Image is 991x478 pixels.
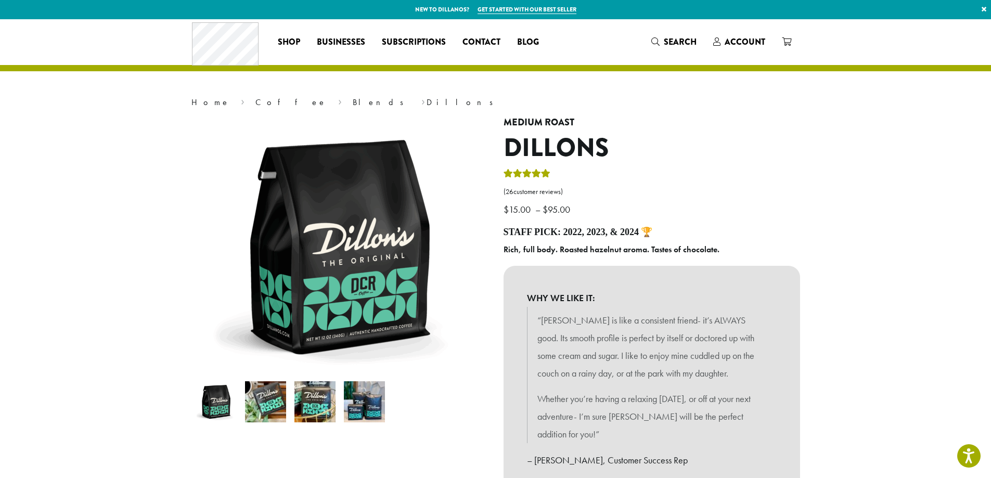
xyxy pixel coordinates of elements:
[478,5,576,14] a: Get started with our best seller
[543,203,548,215] span: $
[504,203,509,215] span: $
[191,96,800,109] nav: Breadcrumb
[537,390,766,443] p: Whether you’re having a relaxing [DATE], or off at your next adventure- I’m sure [PERSON_NAME] wi...
[504,167,550,183] div: Rated 5.00 out of 5
[462,36,500,49] span: Contact
[191,97,230,108] a: Home
[504,133,800,163] h1: Dillons
[664,36,697,48] span: Search
[278,36,300,49] span: Shop
[196,381,237,422] img: Dillons
[504,117,800,128] h4: Medium Roast
[317,36,365,49] span: Businesses
[382,36,446,49] span: Subscriptions
[294,381,336,422] img: Dillons - Image 3
[643,33,705,50] a: Search
[241,93,244,109] span: ›
[353,97,410,108] a: Blends
[338,93,342,109] span: ›
[527,289,777,307] b: WHY WE LIKE IT:
[527,451,777,469] p: – [PERSON_NAME], Customer Success Rep
[517,36,539,49] span: Blog
[506,187,513,196] span: 26
[504,227,800,238] h4: Staff Pick: 2022, 2023, & 2024 🏆
[421,93,425,109] span: ›
[543,203,573,215] bdi: 95.00
[245,381,286,422] img: Dillons - Image 2
[344,381,385,422] img: Dillons - Image 4
[504,244,719,255] b: Rich, full body. Roasted hazelnut aroma. Tastes of chocolate.
[504,203,533,215] bdi: 15.00
[504,187,800,197] a: (26customer reviews)
[535,203,540,215] span: –
[269,34,308,50] a: Shop
[537,312,766,382] p: “[PERSON_NAME] is like a consistent friend- it’s ALWAYS good. Its smooth profile is perfect by it...
[255,97,327,108] a: Coffee
[725,36,765,48] span: Account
